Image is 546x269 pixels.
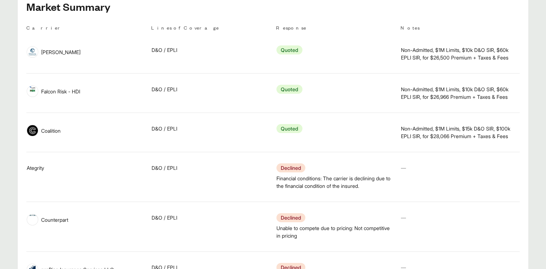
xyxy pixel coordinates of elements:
[401,24,520,34] th: Notes
[26,1,520,12] h2: Market Summary
[41,88,80,95] span: Falcon Risk - HDI
[152,164,177,172] span: D&O / EPLI
[27,86,38,93] img: Falcon Risk - HDI logo
[27,125,38,136] img: Coalition logo
[401,125,519,140] span: Non-Admitted, $1M Limits, $15k D&O SIR, $100k EPLI SIR, for $28,066 Premium + Taxes & Fees
[276,45,302,54] span: Quoted
[152,85,177,93] span: D&O / EPLI
[27,214,38,216] img: Counterpart logo
[26,24,145,34] th: Carrier
[401,85,519,101] span: Non-Admitted, $1M Limits, $10k D&O SIR, $60k EPLI SIR, for $26,966 Premium + Taxes & Fees
[276,175,395,190] span: Financial conditions: The carrier is declining due to the financial condition of the insured.
[276,85,302,94] span: Quoted
[152,214,177,221] span: D&O / EPLI
[276,163,305,172] span: Declined
[276,124,302,133] span: Quoted
[276,24,395,34] th: Response
[276,224,395,239] span: Unable to compete due to pricing: Not competitive in pricing
[41,216,68,224] span: Counterpart
[27,164,44,172] span: Ategrity
[401,165,406,171] span: —
[27,47,38,57] img: Hudson logo
[152,46,177,54] span: D&O / EPLI
[401,46,519,61] span: Non-Admitted, $1M Limits, $10k D&O SIR, $60k EPLI SIR, for $26,500 Premium + Taxes & Fees
[41,127,61,134] span: Coalition
[152,125,177,132] span: D&O / EPLI
[276,213,305,222] span: Declined
[151,24,270,34] th: Lines of Coverage
[41,48,80,56] span: [PERSON_NAME]
[401,215,406,221] span: —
